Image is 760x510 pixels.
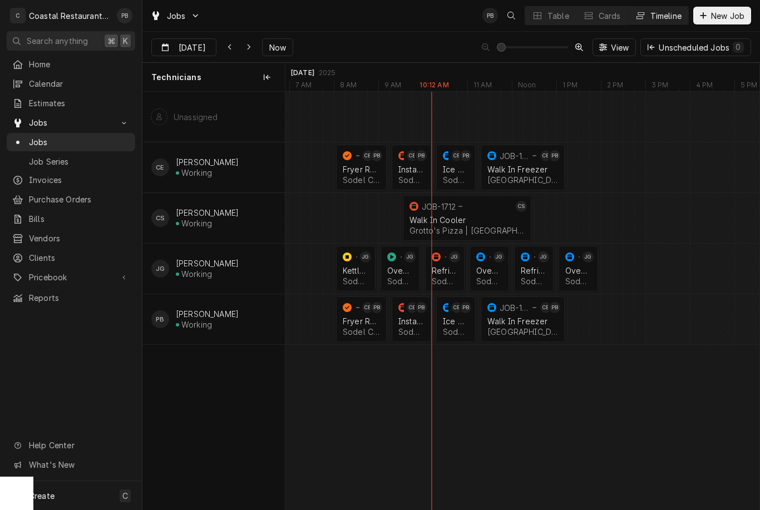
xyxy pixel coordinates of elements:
div: JG [583,251,594,263]
div: [PERSON_NAME] [176,157,239,167]
span: Jobs [29,117,113,128]
span: What's New [29,459,129,471]
div: PB [151,310,169,328]
div: Phill Blush's Avatar [549,302,560,313]
span: ⌘ [107,35,115,47]
div: Walk In Freezer [487,316,558,326]
div: James Gatton's Avatar [151,260,169,278]
div: Sodel Concepts | [PERSON_NAME][GEOGRAPHIC_DATA], 19930 [432,276,458,286]
div: Oven Repair [476,266,502,275]
div: Phill Blush's Avatar [460,150,471,161]
div: Sodel Concepts | Lewes, 19958 [343,175,380,185]
span: Purchase Orders [29,194,130,205]
div: 7 AM [289,81,318,93]
div: PB [482,8,498,23]
div: PB [549,150,560,161]
button: View [593,38,636,56]
span: Calendar [29,78,130,90]
div: 11 AM [467,81,497,93]
span: View [609,42,631,53]
div: James Gatton's Avatar [449,251,460,263]
div: Working [181,269,212,279]
div: Unassigned [174,112,218,122]
div: 0 [735,41,742,53]
a: Go to What's New [7,455,135,474]
div: PB [549,302,560,313]
a: Calendar [7,75,135,93]
button: [DATE] [151,38,216,56]
div: Phill Blush's Avatar [371,302,382,313]
div: JG [493,251,505,263]
div: Carlos Espin's Avatar [407,302,418,313]
div: Sodel Concepts | [PERSON_NAME][GEOGRAPHIC_DATA], 19930 [521,276,547,286]
span: Pricebook [29,271,113,283]
div: 8 AM [334,81,363,93]
div: Carlos Espin's Avatar [451,302,462,313]
div: Phill Blush's Avatar [549,150,560,161]
a: Estimates [7,94,135,112]
div: Cards [599,10,621,22]
div: 3 PM [645,81,674,93]
div: Carlos Espin's Avatar [362,302,373,313]
div: CE [451,302,462,313]
div: Sodel Concepts | Ocean View, 19970 [398,327,425,336]
div: [PERSON_NAME] [176,259,239,268]
div: Carlos Espin's Avatar [362,150,373,161]
a: Purchase Orders [7,190,135,209]
div: Phill Blush's Avatar [371,150,382,161]
div: Working [181,168,212,177]
div: Phill Blush's Avatar [117,8,132,23]
button: New Job [693,7,751,24]
div: PB [416,150,427,161]
a: Jobs [7,133,135,151]
div: 4 PM [690,81,719,93]
a: Vendors [7,229,135,247]
a: Clients [7,249,135,267]
div: Fryer Repair [343,316,380,326]
div: JG [360,251,371,263]
div: 2 PM [601,81,629,93]
div: Coastal Restaurant Repair [29,10,111,22]
div: Carlos Espin's Avatar [151,159,169,176]
div: Sodel Concepts | Ocean View, 19970 [398,175,425,185]
div: normal [285,92,759,510]
a: Go to Jobs [146,7,205,25]
div: 9 AM [378,81,407,93]
div: CE [407,150,418,161]
div: JG [404,251,416,263]
div: James Gatton's Avatar [493,251,505,263]
div: James Gatton's Avatar [583,251,594,263]
div: Refrigeration [432,266,458,275]
button: Search anything⌘K [7,31,135,51]
div: JOB-1692 [500,151,531,161]
span: Home [29,58,130,70]
a: Go to Help Center [7,436,135,454]
div: JG [151,260,169,278]
span: Jobs [29,136,130,148]
span: Clients [29,252,130,264]
div: Chris Sockriter's Avatar [516,201,527,212]
span: Now [267,42,288,53]
a: Go to Jobs [7,113,135,132]
div: C [10,8,26,23]
div: Ice Machine [443,316,469,326]
div: CS [516,201,527,212]
span: Help Center [29,439,129,451]
div: JOB-1692 [500,303,531,313]
div: Grotto's Pizza | [GEOGRAPHIC_DATA], 19709 [409,226,525,235]
div: JG [449,251,460,263]
div: PB [371,302,382,313]
div: Noon [512,81,542,93]
div: Ice Machine [443,165,469,174]
div: Sodel Concepts | Ocean View, 19970 [565,276,591,286]
div: Refrigeration [521,266,547,275]
div: Sodel Concepts | [PERSON_NAME][GEOGRAPHIC_DATA], 19930 [343,276,369,286]
button: Unscheduled Jobs0 [640,38,751,56]
div: Sodel Concepts | [GEOGRAPHIC_DATA], 19971 [443,327,469,336]
div: Kettle Repair [343,266,369,275]
a: Home [7,55,135,73]
div: Phill Blush's Avatar [416,150,427,161]
div: James Gatton's Avatar [404,251,416,263]
div: James Gatton's Avatar [538,251,549,263]
div: PB [416,302,427,313]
